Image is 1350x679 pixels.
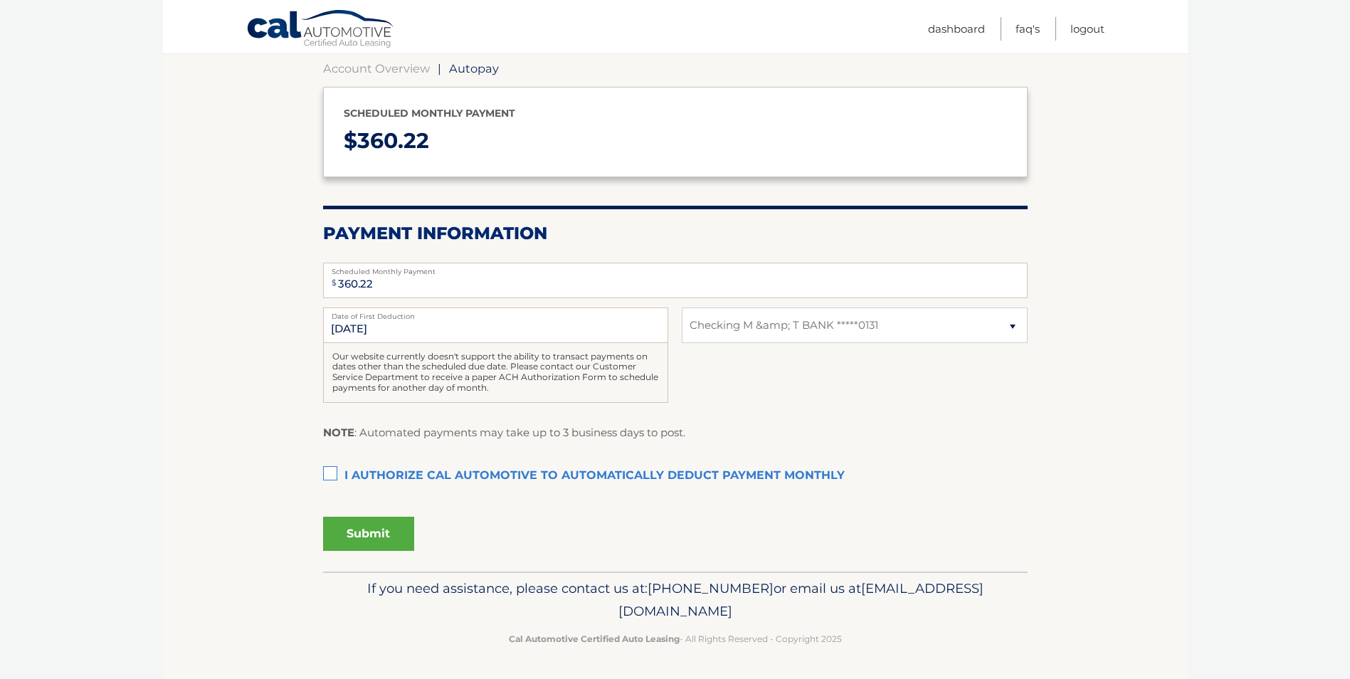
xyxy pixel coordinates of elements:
label: Scheduled Monthly Payment [323,263,1028,274]
p: If you need assistance, please contact us at: or email us at [332,577,1018,623]
strong: Cal Automotive Certified Auto Leasing [509,633,680,644]
a: Account Overview [323,61,430,75]
a: FAQ's [1016,17,1040,41]
button: Submit [323,517,414,551]
span: [EMAIL_ADDRESS][DOMAIN_NAME] [618,580,984,619]
p: $ [344,122,1007,160]
a: Dashboard [928,17,985,41]
label: I authorize cal automotive to automatically deduct payment monthly [323,462,1028,490]
a: Logout [1070,17,1104,41]
div: Our website currently doesn't support the ability to transact payments on dates other than the sc... [323,343,668,403]
p: - All Rights Reserved - Copyright 2025 [332,631,1018,646]
input: Payment Date [323,307,668,343]
span: $ [327,267,341,299]
a: Cal Automotive [246,9,396,51]
span: 360.22 [357,127,429,154]
span: [PHONE_NUMBER] [648,580,774,596]
span: Autopay [449,61,499,75]
p: : Automated payments may take up to 3 business days to post. [323,423,685,442]
p: Scheduled monthly payment [344,105,1007,122]
input: Payment Amount [323,263,1028,298]
strong: NOTE [323,426,354,439]
span: | [438,61,441,75]
label: Date of First Deduction [323,307,668,319]
h2: Payment Information [323,223,1028,244]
